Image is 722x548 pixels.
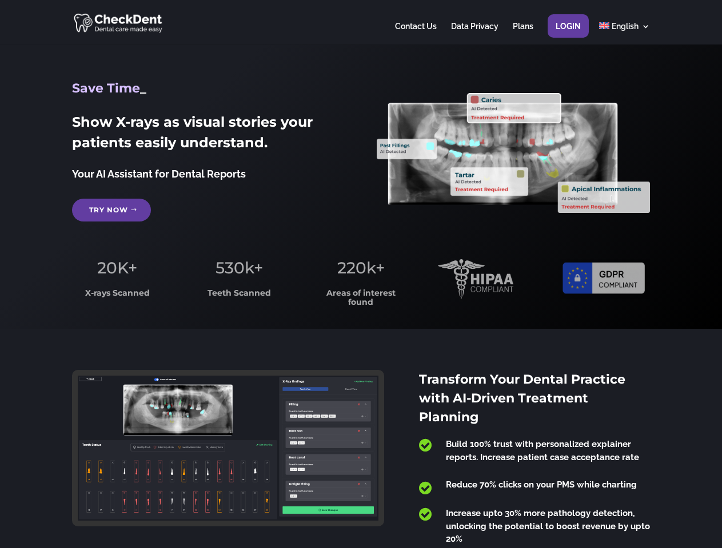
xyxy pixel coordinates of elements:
[446,508,650,544] span: Increase upto 30% more pathology detection, unlocking the potential to boost revenue by upto 20%
[140,80,146,96] span: _
[72,112,345,159] h2: Show X-rays as visual stories your patients easily understand.
[216,258,263,277] span: 530k+
[446,439,639,462] span: Build 100% trust with personalized explainer reports. Increase patient case acceptance rate
[446,479,637,490] span: Reduce 70% clicks on your PMS while charting
[72,199,151,221] a: Try Now
[395,22,437,45] a: Contact Us
[316,289,406,312] h3: Areas of interest found
[419,438,432,453] span: 
[599,22,650,45] a: English
[419,481,432,495] span: 
[451,22,498,45] a: Data Privacy
[337,258,385,277] span: 220k+
[612,22,639,31] span: English
[72,168,246,180] span: Your AI Assistant for Dental Reports
[419,507,432,522] span: 
[377,93,649,213] img: X_Ray_annotated
[419,372,625,425] span: Transform Your Dental Practice with AI-Driven Treatment Planning
[97,258,137,277] span: 20K+
[74,11,163,34] img: CheckDent AI
[513,22,533,45] a: Plans
[72,80,140,96] span: Save Time
[556,22,581,45] a: Login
